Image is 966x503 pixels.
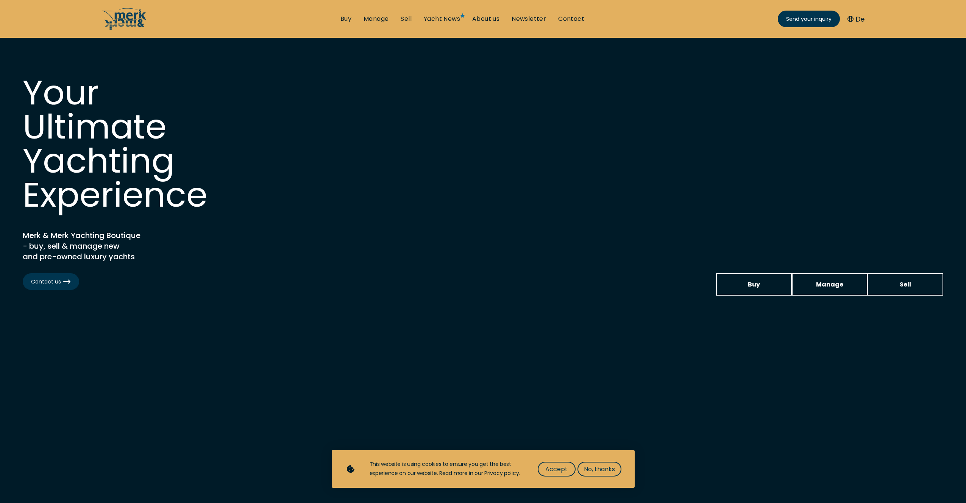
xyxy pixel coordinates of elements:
a: Privacy policy [484,469,519,477]
button: Accept [538,462,576,477]
h1: Your Ultimate Yachting Experience [23,76,250,212]
span: Accept [545,464,568,474]
span: Sell [900,280,911,289]
a: Buy [340,15,351,23]
a: Contact us [23,273,79,290]
a: Sell [868,273,943,296]
a: Manage [364,15,389,23]
button: No, thanks [577,462,621,477]
div: This website is using cookies to ensure you get the best experience on our website. Read more in ... [370,460,523,478]
a: Newsletter [512,15,546,23]
a: Contact [558,15,584,23]
a: About us [472,15,499,23]
a: Buy [716,273,792,296]
span: Contact us [31,278,71,286]
a: Yacht News [424,15,460,23]
span: No, thanks [584,464,615,474]
button: De [847,14,865,24]
h2: Merk & Merk Yachting Boutique - buy, sell & manage new and pre-owned luxury yachts [23,230,212,262]
a: Manage [792,273,868,296]
a: Send your inquiry [778,11,840,27]
span: Send your inquiry [786,15,832,23]
span: Buy [748,280,760,289]
span: Manage [816,280,843,289]
a: Sell [401,15,412,23]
